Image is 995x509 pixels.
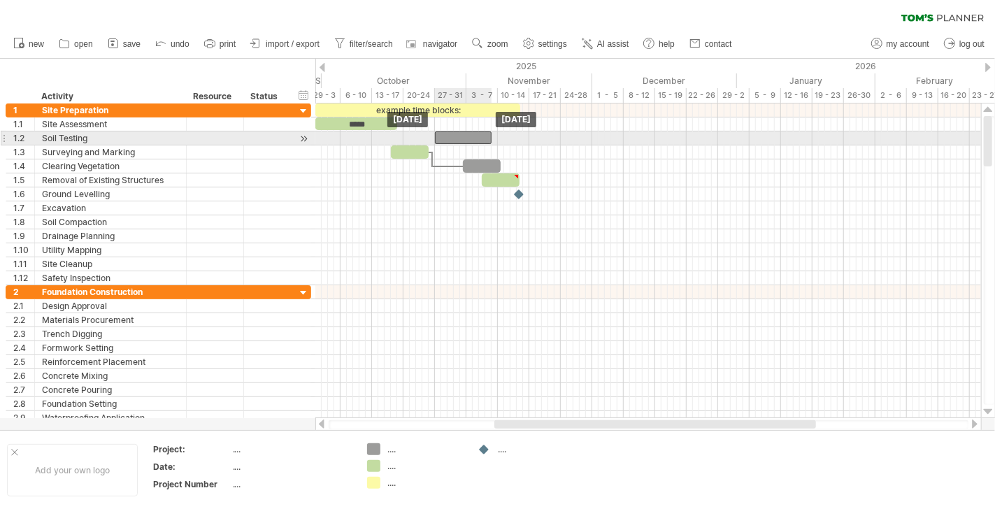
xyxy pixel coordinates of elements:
[42,229,179,243] div: Drainage Planning
[705,39,732,49] span: contact
[13,229,34,243] div: 1.9
[341,88,372,103] div: 6 - 10
[387,112,428,127] div: [DATE]
[41,89,178,103] div: Activity
[42,145,179,159] div: Surveying and Marking
[322,73,466,88] div: October 2025
[781,88,813,103] div: 12 - 16
[938,88,970,103] div: 16 - 20
[10,35,48,53] a: new
[42,215,179,229] div: Soil Compaction
[7,444,138,496] div: Add your own logo
[13,313,34,327] div: 2.2
[331,35,397,53] a: filter/search
[42,341,179,354] div: Formwork Setting
[13,369,34,382] div: 2.6
[687,88,718,103] div: 22 - 26
[592,88,624,103] div: 1 - 5
[152,35,194,53] a: undo
[520,35,571,53] a: settings
[153,443,230,455] div: Project:
[404,35,461,53] a: navigator
[423,39,457,49] span: navigator
[123,39,141,49] span: save
[315,103,520,117] div: example time blocks:
[868,35,933,53] a: my account
[13,299,34,313] div: 2.1
[247,35,324,53] a: import / export
[233,478,350,490] div: ....
[813,88,844,103] div: 19 - 23
[640,35,679,53] a: help
[297,131,310,146] div: scroll to activity
[13,257,34,271] div: 1.11
[498,443,574,455] div: ....
[13,383,34,396] div: 2.7
[498,88,529,103] div: 10 - 14
[750,88,781,103] div: 5 - 9
[387,460,464,472] div: ....
[13,411,34,424] div: 2.9
[42,159,179,173] div: Clearing Vegetation
[153,478,230,490] div: Project Number
[718,88,750,103] div: 29 - 2
[42,187,179,201] div: Ground Levelling
[42,313,179,327] div: Materials Procurement
[42,355,179,368] div: Reinforcement Placement
[597,39,629,49] span: AI assist
[13,215,34,229] div: 1.8
[74,39,93,49] span: open
[171,39,189,49] span: undo
[435,88,466,103] div: 27 - 31
[887,39,929,49] span: my account
[42,327,179,340] div: Trench Digging
[959,39,985,49] span: log out
[13,103,34,117] div: 1
[578,35,633,53] a: AI assist
[659,39,675,49] span: help
[13,201,34,215] div: 1.7
[13,285,34,299] div: 2
[220,39,236,49] span: print
[372,88,403,103] div: 13 - 17
[624,88,655,103] div: 8 - 12
[42,271,179,285] div: Safety Inspection
[55,35,97,53] a: open
[250,89,281,103] div: Status
[466,73,592,88] div: November 2025
[13,187,34,201] div: 1.6
[13,117,34,131] div: 1.1
[42,397,179,410] div: Foundation Setting
[42,103,179,117] div: Site Preparation
[13,145,34,159] div: 1.3
[29,39,44,49] span: new
[13,271,34,285] div: 1.12
[42,131,179,145] div: Soil Testing
[538,39,567,49] span: settings
[309,88,341,103] div: 29 - 3
[907,88,938,103] div: 9 - 13
[13,341,34,354] div: 2.4
[468,35,512,53] a: zoom
[201,35,240,53] a: print
[387,477,464,489] div: ....
[233,461,350,473] div: ....
[42,411,179,424] div: Waterproofing Application
[42,257,179,271] div: Site Cleanup
[42,201,179,215] div: Excavation
[592,73,737,88] div: December 2025
[42,369,179,382] div: Concrete Mixing
[466,88,498,103] div: 3 - 7
[940,35,989,53] a: log out
[42,243,179,257] div: Utility Mapping
[233,443,350,455] div: ....
[686,35,736,53] a: contact
[42,117,179,131] div: Site Assessment
[844,88,875,103] div: 26-30
[403,88,435,103] div: 20-24
[13,159,34,173] div: 1.4
[13,173,34,187] div: 1.5
[13,397,34,410] div: 2.8
[13,355,34,368] div: 2.5
[153,461,230,473] div: Date:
